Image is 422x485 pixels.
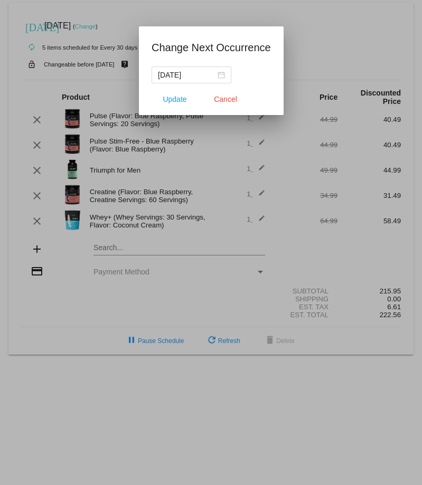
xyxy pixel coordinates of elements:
button: Update [152,90,198,109]
span: Cancel [214,95,237,103]
input: Select date [158,69,215,81]
button: Close dialog [202,90,249,109]
h1: Change Next Occurrence [152,39,271,56]
span: Update [163,95,186,103]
